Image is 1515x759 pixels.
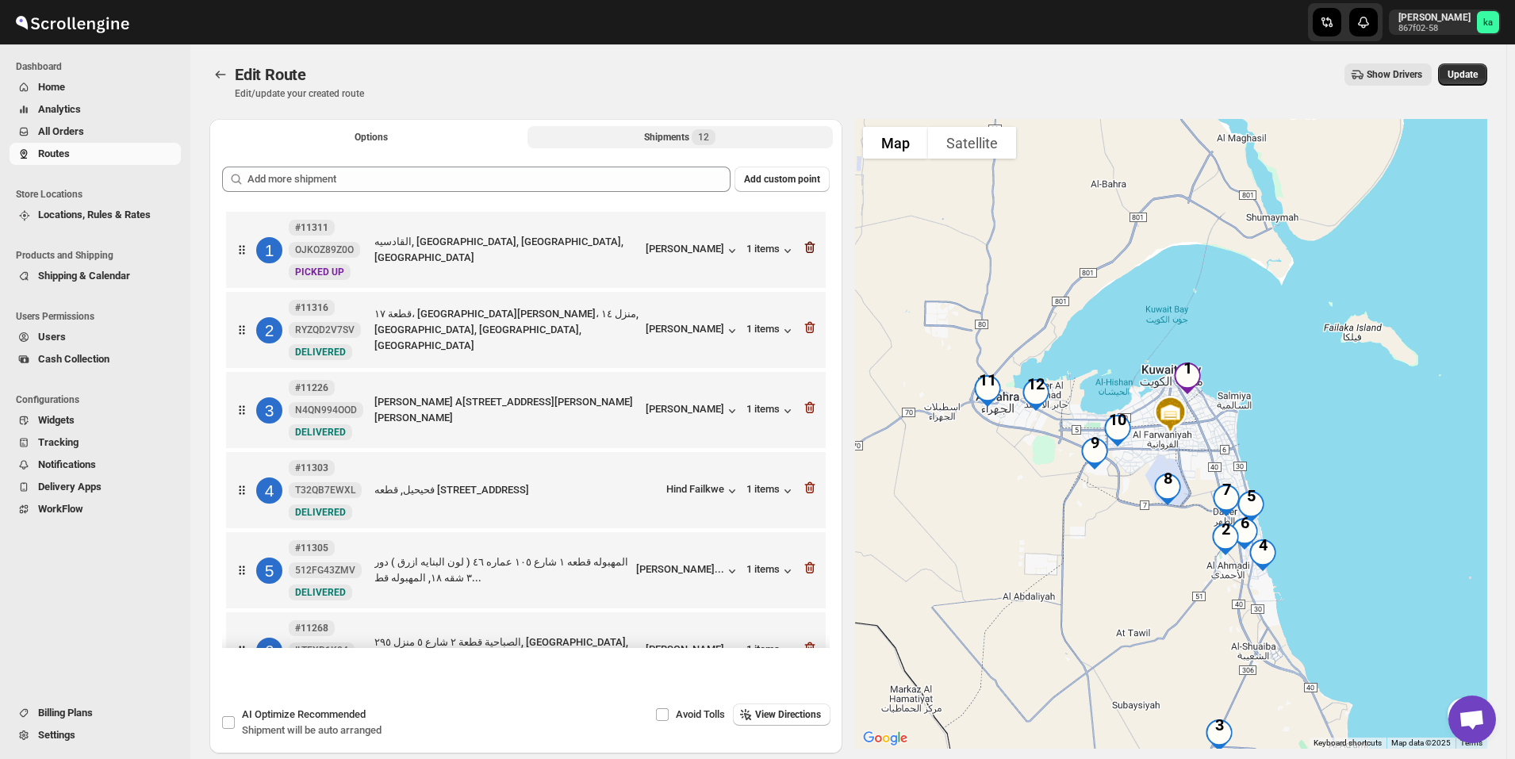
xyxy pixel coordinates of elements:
img: Google [859,728,911,749]
span: khaled alrashidi [1477,11,1499,33]
div: 1#11311OJKOZ89Z0ONewPICKED UPالقادسيه, [GEOGRAPHIC_DATA], [GEOGRAPHIC_DATA], [GEOGRAPHIC_DATA][PE... [226,212,826,288]
div: [PERSON_NAME] [646,323,740,339]
div: 6 [256,638,282,664]
div: 4 [256,477,282,504]
span: Edit Route [235,65,306,84]
span: Widgets [38,414,75,426]
div: Hind Failkwe [666,483,740,499]
span: All Orders [38,125,84,137]
span: Settings [38,729,75,741]
button: Shipping & Calendar [10,265,181,287]
div: قطعة ١٧، [GEOGRAPHIC_DATA][PERSON_NAME]، منزل ١٤, [GEOGRAPHIC_DATA], [GEOGRAPHIC_DATA], [GEOGRAPH... [374,306,639,354]
span: PICKED UP [295,266,344,278]
span: Home [38,81,65,93]
button: All Orders [10,121,181,143]
button: Show Drivers [1344,63,1432,86]
button: Routes [10,143,181,165]
span: RYZQD2V7SV [295,324,355,336]
span: Tracking [38,436,79,448]
button: 1 items [746,323,796,339]
button: [PERSON_NAME] [646,643,740,659]
div: 11 [965,369,1010,413]
p: [PERSON_NAME] [1398,11,1471,24]
span: View Directions [755,708,821,721]
b: #11226 [295,382,328,393]
div: 5 [1229,485,1273,529]
button: Delivery Apps [10,476,181,498]
div: المهبوله قطعه ١ شارع ١٠٥ عماره ٤٦ ( لون البنايه ازرق ) دور ٣ شقه ١٨, المهبوله قط... [374,554,630,586]
span: Recommended [297,708,366,720]
span: Add custom point [744,173,820,186]
span: Locations, Rules & Rates [38,209,151,220]
button: Widgets [10,409,181,431]
b: #11303 [295,462,328,473]
span: Products and Shipping [16,249,182,262]
div: 1 items [746,243,796,259]
div: 12 [1014,373,1058,417]
a: Terms (opens in new tab) [1460,738,1482,747]
button: Add custom point [734,167,830,192]
button: Show street map [863,127,928,159]
span: Configurations [16,393,182,406]
span: Update [1448,68,1478,81]
div: 3 [1197,713,1241,757]
button: [PERSON_NAME] [646,403,740,419]
p: 867f02-58 [1398,24,1471,33]
button: Tracking [10,431,181,454]
button: View Directions [733,703,830,726]
b: #11316 [295,302,328,313]
button: Show satellite imagery [928,127,1016,159]
div: القادسيه, [GEOGRAPHIC_DATA], [GEOGRAPHIC_DATA], [GEOGRAPHIC_DATA] [374,234,639,266]
div: 1 items [746,643,796,659]
span: Cash Collection [38,353,109,365]
div: 2#11316RYZQD2V7SVNewDELIVEREDقطعة ١٧، [GEOGRAPHIC_DATA][PERSON_NAME]، منزل ١٤, [GEOGRAPHIC_DATA],... [226,292,826,368]
button: Billing Plans [10,702,181,724]
div: الصباحية قطعة ٢ شارع ٥ منزل ٢٩٥, [GEOGRAPHIC_DATA], [GEOGRAPHIC_DATA], [GEOGRAPHIC_DATA] [374,634,639,666]
button: Locations, Rules & Rates [10,204,181,226]
span: N4QN994OOD [295,404,357,416]
button: Map camera controls [1448,698,1479,730]
input: Add more shipment [247,167,731,192]
span: Avoid Tolls [676,708,725,720]
span: Notifications [38,458,96,470]
div: 8 [1145,467,1190,512]
div: 1 [256,237,282,263]
div: 2 [256,317,282,343]
button: 1 items [746,563,796,579]
div: 7 [1204,478,1248,523]
div: [PERSON_NAME] [646,243,740,259]
span: Map data ©2025 [1391,738,1451,747]
button: Users [10,326,181,348]
button: All Route Options [219,126,524,148]
button: Home [10,76,181,98]
div: Selected Shipments [209,154,842,654]
button: Selected Shipments [527,126,833,148]
span: 12 [698,131,709,144]
text: ka [1483,17,1493,28]
p: Edit/update your created route [235,87,364,100]
span: Billing Plans [38,707,93,719]
div: 6#11268ILTFXB1K04NewDELIVEREDالصباحية قطعة ٢ شارع ٥ منزل ٢٩٥, [GEOGRAPHIC_DATA], [GEOGRAPHIC_DATA... [226,612,826,688]
div: 2 [1203,517,1248,562]
div: Open chat [1448,696,1496,743]
button: Cash Collection [10,348,181,370]
span: Routes [38,148,70,159]
span: WorkFlow [38,503,83,515]
button: Notifications [10,454,181,476]
div: 6 [1222,512,1267,556]
span: 512FG43ZMV [295,564,355,577]
div: 4#11303T32QB7EWXLNewDELIVEREDفحيحيل, قطعه [STREET_ADDRESS]Hind Failkwe1 items [226,452,826,528]
button: 1 items [746,403,796,419]
span: OJKOZ89Z0O [295,243,354,256]
button: Analytics [10,98,181,121]
div: [PERSON_NAME]... [636,563,724,575]
button: Routes [209,63,232,86]
b: #11305 [295,542,328,554]
span: Options [355,131,388,144]
button: Keyboard shortcuts [1314,738,1382,749]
